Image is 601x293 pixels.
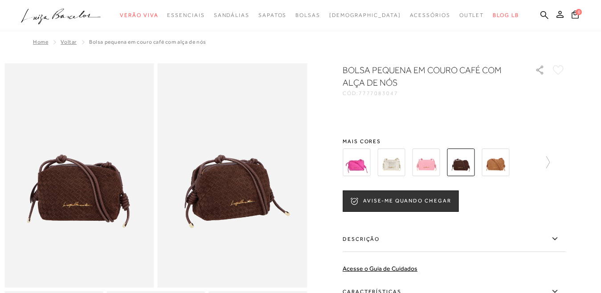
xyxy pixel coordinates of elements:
[214,7,249,24] a: categoryNavScreenReaderText
[258,7,286,24] a: categoryNavScreenReaderText
[410,12,450,18] span: Acessórios
[359,90,398,96] span: 7777083047
[576,9,582,15] span: 0
[343,149,370,176] img: Bolsa média cobertura tressê rosa
[482,149,509,176] img: BOLSA PEQUENA EM COURO CARAMELO COM ALÇA DE NÓS
[493,7,519,24] a: BLOG LB
[167,7,204,24] a: categoryNavScreenReaderText
[410,7,450,24] a: categoryNavScreenReaderText
[120,7,158,24] a: categoryNavScreenReaderText
[343,64,510,89] h1: BOLSA PEQUENA EM COURO CAFÉ COM ALÇA DE NÓS
[459,7,484,24] a: categoryNavScreenReaderText
[258,12,286,18] span: Sapatos
[89,39,206,45] span: BOLSA PEQUENA EM COURO CAFÉ COM ALÇA DE NÓS
[120,12,158,18] span: Verão Viva
[158,63,307,288] img: image
[295,12,320,18] span: Bolsas
[447,149,474,176] img: BOLSA PEQUENA EM COURO CAFÉ COM ALÇA DE NÓS
[569,10,581,22] button: 0
[377,149,405,176] img: BOLSA MÉDIA EM TRESSÊ DE COURO DOURADO
[329,7,401,24] a: noSubCategoriesText
[343,190,458,212] button: AVISE-ME QUANDO CHEGAR
[214,12,249,18] span: Sandálias
[167,12,204,18] span: Essenciais
[493,12,519,18] span: BLOG LB
[4,63,154,288] img: image
[343,139,565,144] span: Mais cores
[343,91,521,96] div: CÓD:
[412,149,440,176] img: BOLSA MÉDIA EM TRESSÊ DE COURO ROSA CEREJEIRA
[33,39,48,45] a: Home
[343,226,565,252] label: Descrição
[295,7,320,24] a: categoryNavScreenReaderText
[343,265,417,272] a: Acesse o Guia de Cuidados
[459,12,484,18] span: Outlet
[329,12,401,18] span: [DEMOGRAPHIC_DATA]
[61,39,77,45] a: Voltar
